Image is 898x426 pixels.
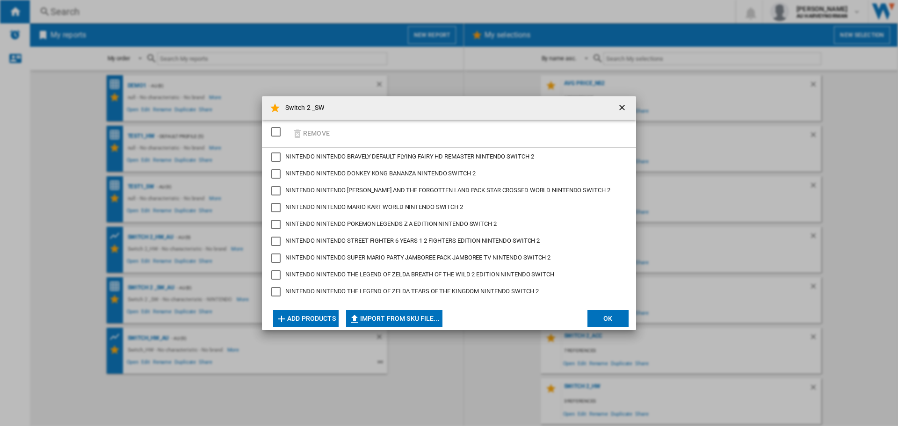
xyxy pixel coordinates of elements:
ng-md-icon: getI18NText('BUTTONS.CLOSE_DIALOG') [617,103,629,114]
span: NINTENDO NINTENDO [PERSON_NAME] AND THE FORGOTTEN LAND PACK STAR CROSSED WORLD NINTENDO SWITCH 2 [285,187,610,194]
md-checkbox: NINTENDO BRAVELY DEFAULT FLYING FAIRY HD REMASTER NINTENDO SWITCH 2 [271,152,619,162]
md-checkbox: NINTENDO THE LEGEND OF ZELDA TEARS OF THE KINGDOM NINTENDO SWITCH 2 [271,287,627,296]
button: Import from SKU file... [346,310,442,327]
md-checkbox: NINTENDO DONKEY KONG BANANZA NINTENDO SWITCH 2 [271,169,619,179]
span: NINTENDO NINTENDO BRAVELY DEFAULT FLYING FAIRY HD REMASTER NINTENDO SWITCH 2 [285,153,534,160]
md-checkbox: SELECTIONS.EDITION_POPUP.SELECT_DESELECT [271,124,285,140]
h4: Switch 2 _SW [281,103,324,113]
md-checkbox: NINTENDO POKEMON LEGENDS Z A EDITION NINTENDO SWITCH 2 [271,220,619,229]
span: NINTENDO NINTENDO POKEMON LEGENDS Z A EDITION NINTENDO SWITCH 2 [285,220,497,227]
button: OK [587,310,629,327]
span: NINTENDO NINTENDO DONKEY KONG BANANZA NINTENDO SWITCH 2 [285,170,476,177]
button: Remove [289,123,333,144]
md-checkbox: NINTENDO SUPER MARIO PARTY JAMBOREE PACK JAMBOREE TV NINTENDO SWITCH 2 [271,253,619,263]
button: getI18NText('BUTTONS.CLOSE_DIALOG') [614,99,632,117]
md-checkbox: NINTENDO KIRBY AND THE FORGOTTEN LAND PACK STAR CROSSED WORLD NINTENDO SWITCH 2 [271,186,619,195]
span: NINTENDO NINTENDO STREET FIGHTER 6 YEARS 1 2 FIGHTERS EDITION NINTENDO SWITCH 2 [285,237,540,244]
span: NINTENDO NINTENDO THE LEGEND OF ZELDA BREATH OF THE WILD 2 EDITION NINTENDO SWITCH [285,271,554,278]
span: NINTENDO NINTENDO THE LEGEND OF ZELDA TEARS OF THE KINGDOM NINTENDO SWITCH 2 [285,288,538,295]
span: NINTENDO NINTENDO MARIO KART WORLD NINTENDO SWITCH 2 [285,203,463,210]
md-checkbox: NINTENDO THE LEGEND OF ZELDA BREATH OF THE WILD 2 EDITION NINTENDO SWITCH [271,270,619,280]
span: NINTENDO NINTENDO SUPER MARIO PARTY JAMBOREE PACK JAMBOREE TV NINTENDO SWITCH 2 [285,254,550,261]
button: Add products [273,310,339,327]
md-checkbox: NINTENDO MARIO KART WORLD NINTENDO SWITCH 2 [271,203,619,212]
md-checkbox: NINTENDO STREET FIGHTER 6 YEARS 1 2 FIGHTERS EDITION NINTENDO SWITCH 2 [271,237,619,246]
